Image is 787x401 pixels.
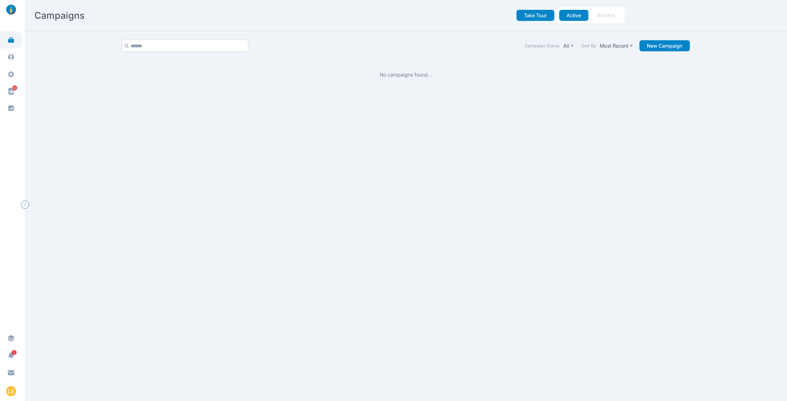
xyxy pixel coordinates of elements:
button: New Campaign [639,40,690,51]
button: Archive [590,10,622,21]
img: linklaunch_small.2ae18699.png [4,5,18,14]
button: Most Recent [599,41,635,50]
button: Take Tour [516,10,554,21]
p: Most Recent [600,43,628,49]
button: Active [559,10,588,21]
p: All [563,43,569,49]
button: All [562,41,575,50]
h2: Campaigns [34,10,85,21]
span: 88 [12,85,17,90]
p: No campaigns found... [119,72,692,78]
label: Campaign Status [525,43,560,49]
label: Sort By [581,43,596,49]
